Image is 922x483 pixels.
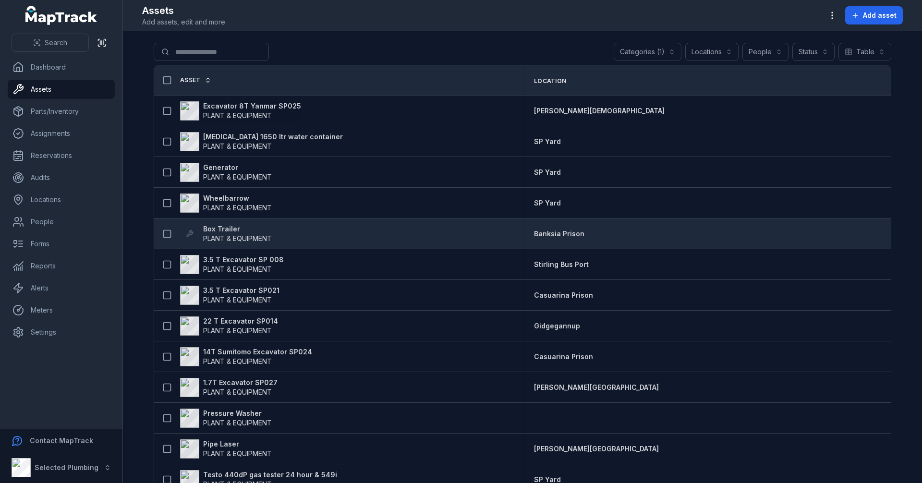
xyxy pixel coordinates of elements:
[203,347,312,357] strong: 14T Sumitomo Excavator SP024
[8,256,115,276] a: Reports
[25,6,97,25] a: MapTrack
[203,111,272,120] span: PLANT & EQUIPMENT
[534,291,593,299] span: Casuarina Prison
[203,163,272,172] strong: Generator
[180,76,201,84] span: Asset
[534,168,561,176] span: SP Yard
[203,234,272,242] span: PLANT & EQUIPMENT
[203,286,279,295] strong: 3.5 T Excavator SP021
[8,80,115,99] a: Assets
[8,168,115,187] a: Audits
[142,17,227,27] span: Add assets, edit and more.
[203,326,272,335] span: PLANT & EQUIPMENT
[203,378,278,387] strong: 1.7T Excavator SP027
[203,265,272,273] span: PLANT & EQUIPMENT
[8,146,115,165] a: Reservations
[203,296,272,304] span: PLANT & EQUIPMENT
[203,255,284,265] strong: 3.5 T Excavator SP 008
[180,378,278,397] a: 1.7T Excavator SP027PLANT & EQUIPMENT
[8,301,115,320] a: Meters
[8,124,115,143] a: Assignments
[534,352,593,361] span: Casuarina Prison
[8,323,115,342] a: Settings
[180,132,343,151] a: [MEDICAL_DATA] 1650 ltr water containerPLANT & EQUIPMENT
[534,106,665,116] a: [PERSON_NAME][DEMOGRAPHIC_DATA]
[534,444,659,454] a: [PERSON_NAME][GEOGRAPHIC_DATA]
[8,278,115,298] a: Alerts
[534,321,580,331] a: Gidgegannup
[30,436,93,445] strong: Contact MapTrack
[180,193,272,213] a: WheelbarrowPLANT & EQUIPMENT
[534,260,589,268] span: Stirling Bus Port
[8,190,115,209] a: Locations
[180,409,272,428] a: Pressure WasherPLANT & EQUIPMENT
[534,107,665,115] span: [PERSON_NAME][DEMOGRAPHIC_DATA]
[203,419,272,427] span: PLANT & EQUIPMENT
[203,224,272,234] strong: Box Trailer
[203,449,272,458] span: PLANT & EQUIPMENT
[203,142,272,150] span: PLANT & EQUIPMENT
[180,286,279,305] a: 3.5 T Excavator SP021PLANT & EQUIPMENT
[534,322,580,330] span: Gidgegannup
[180,347,312,366] a: 14T Sumitomo Excavator SP024PLANT & EQUIPMENT
[142,4,227,17] h2: Assets
[8,234,115,254] a: Forms
[792,43,835,61] button: Status
[203,470,337,480] strong: Testo 440dP gas tester 24 hour & 549i
[838,43,891,61] button: Table
[35,463,98,471] strong: Selected Plumbing
[180,101,301,121] a: Excavator 8T Yanmar SP025PLANT & EQUIPMENT
[8,58,115,77] a: Dashboard
[180,76,211,84] a: Asset
[534,198,561,208] a: SP Yard
[8,212,115,231] a: People
[863,11,897,20] span: Add asset
[180,224,272,243] a: Box TrailerPLANT & EQUIPMENT
[203,204,272,212] span: PLANT & EQUIPMENT
[742,43,789,61] button: People
[180,255,284,274] a: 3.5 T Excavator SP 008PLANT & EQUIPMENT
[203,316,278,326] strong: 22 T Excavator SP014
[203,101,301,111] strong: Excavator 8T Yanmar SP025
[534,260,589,269] a: Stirling Bus Port
[534,352,593,362] a: Casuarina Prison
[534,168,561,177] a: SP Yard
[203,193,272,203] strong: Wheelbarrow
[534,229,584,238] span: Banksia Prison
[534,77,566,85] span: Location
[12,34,89,52] button: Search
[203,357,272,365] span: PLANT & EQUIPMENT
[203,409,272,418] strong: Pressure Washer
[203,132,343,142] strong: [MEDICAL_DATA] 1650 ltr water container
[180,439,272,459] a: Pipe LaserPLANT & EQUIPMENT
[45,38,67,48] span: Search
[203,439,272,449] strong: Pipe Laser
[203,388,272,396] span: PLANT & EQUIPMENT
[534,445,659,453] span: [PERSON_NAME][GEOGRAPHIC_DATA]
[180,316,278,336] a: 22 T Excavator SP014PLANT & EQUIPMENT
[534,383,659,392] a: [PERSON_NAME][GEOGRAPHIC_DATA]
[534,137,561,146] a: SP Yard
[534,290,593,300] a: Casuarina Prison
[203,173,272,181] span: PLANT & EQUIPMENT
[534,199,561,207] span: SP Yard
[534,229,584,239] a: Banksia Prison
[845,6,903,24] button: Add asset
[534,383,659,391] span: [PERSON_NAME][GEOGRAPHIC_DATA]
[8,102,115,121] a: Parts/Inventory
[180,163,272,182] a: GeneratorPLANT & EQUIPMENT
